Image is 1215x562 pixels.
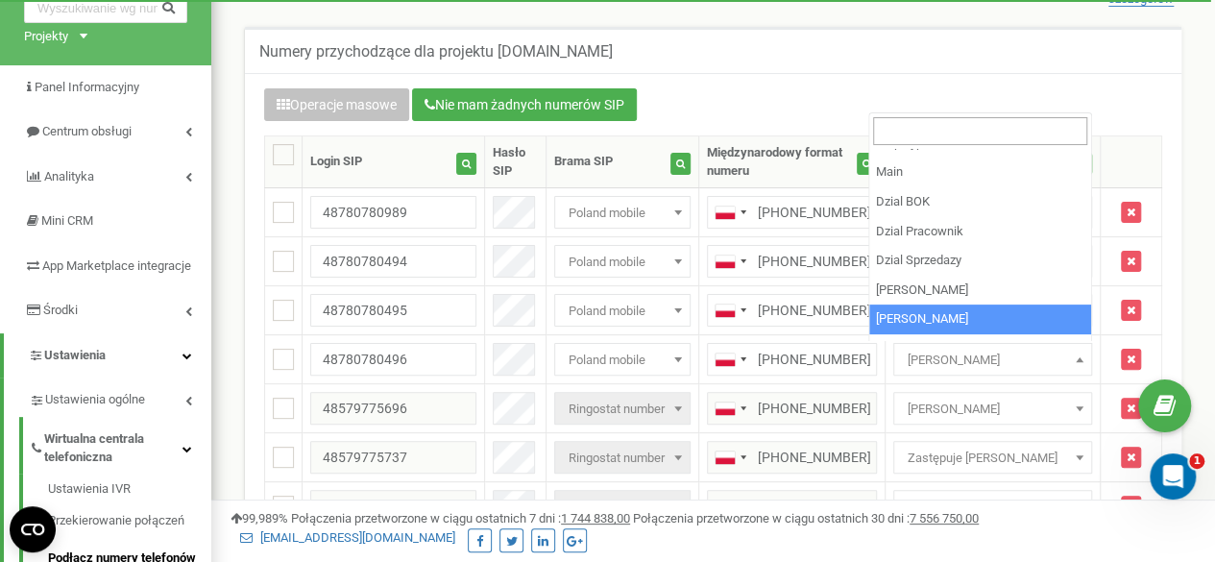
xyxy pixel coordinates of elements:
[48,480,211,503] a: Ustawienia IVR
[240,530,455,545] a: [EMAIL_ADDRESS][DOMAIN_NAME]
[412,88,637,121] button: Nie mam żadnych numerów SIP
[893,490,1092,523] span: Małgorzata Stępień
[554,343,691,376] span: Poland mobile
[554,294,691,327] span: Poland mobile
[707,144,857,180] div: Międzynarodowy format numeru
[561,445,684,472] span: Ringostat number
[893,392,1092,425] span: Wiktoria Kula
[554,392,691,425] span: Ringostat number
[707,196,877,229] input: 512 345 678
[869,187,1091,217] li: Dzial BOK
[43,303,78,317] span: Środki
[707,294,877,327] input: 512 345 678
[10,506,56,552] button: Open CMP widget
[633,511,979,525] span: Połączenia przetworzone w ciągu ostatnich 30 dni :
[561,249,684,276] span: Poland mobile
[484,136,547,188] th: Hasło SIP
[561,298,684,325] span: Poland mobile
[708,442,752,473] div: Telephone country code
[900,347,1085,374] span: Norbert Soboń
[44,430,182,466] span: Wirtualna centrala telefoniczna
[45,391,145,409] span: Ustawienia ogólne
[561,200,684,227] span: Poland mobile
[707,343,877,376] input: 512 345 678
[41,213,93,228] span: Mini CRM
[24,28,68,46] div: Projekty
[554,153,613,171] div: Brama SIP
[869,334,1091,364] li: [PERSON_NAME]
[869,276,1091,305] li: [PERSON_NAME]
[29,417,211,474] a: Wirtualna centrala telefoniczna
[1189,453,1204,469] span: 1
[310,153,362,171] div: Login SIP
[708,344,752,375] div: Telephone country code
[910,511,979,525] u: 7 556 750,00
[708,295,752,326] div: Telephone country code
[900,445,1085,472] span: Zastępuje Gabriela Mazurkiewicz
[291,511,630,525] span: Połączenia przetworzone w ciągu ostatnich 7 dni :
[35,80,139,94] span: Panel Informacyjny
[29,378,211,417] a: Ustawienia ogólne
[42,124,132,138] span: Centrum obsługi
[708,197,752,228] div: Telephone country code
[48,502,211,540] a: Przekierowanie połączeń
[707,441,877,474] input: 512 345 678
[708,393,752,424] div: Telephone country code
[264,88,409,121] button: Operacje masowe
[44,169,94,183] span: Analityka
[231,511,288,525] span: 99,989%
[44,348,106,362] span: Ustawienia
[554,490,691,523] span: Ringostat number
[708,491,752,522] div: Telephone country code
[561,347,684,374] span: Poland mobile
[259,43,613,61] h5: Numery przychodzące dla projektu [DOMAIN_NAME]
[42,258,191,273] span: App Marketplace integracje
[869,217,1091,247] li: Dzial Pracownik
[869,158,1091,187] li: Main
[707,392,877,425] input: 512 345 678
[707,490,877,523] input: 512 345 678
[869,305,1091,334] li: [PERSON_NAME]
[893,343,1092,376] span: Norbert Soboń
[554,245,691,278] span: Poland mobile
[561,511,630,525] u: 1 744 838,00
[1150,453,1196,500] iframe: Intercom live chat
[708,246,752,277] div: Telephone country code
[561,494,684,521] span: Ringostat number
[554,441,691,474] span: Ringostat number
[893,441,1092,474] span: Zastępuje Gabriela Mazurkiewicz
[4,333,211,379] a: Ustawienia
[900,494,1085,521] span: Małgorzata Stępień
[554,196,691,229] span: Poland mobile
[900,396,1085,423] span: Wiktoria Kula
[869,246,1091,276] li: Dzial Sprzedazy
[561,396,684,423] span: Ringostat number
[707,245,877,278] input: 512 345 678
